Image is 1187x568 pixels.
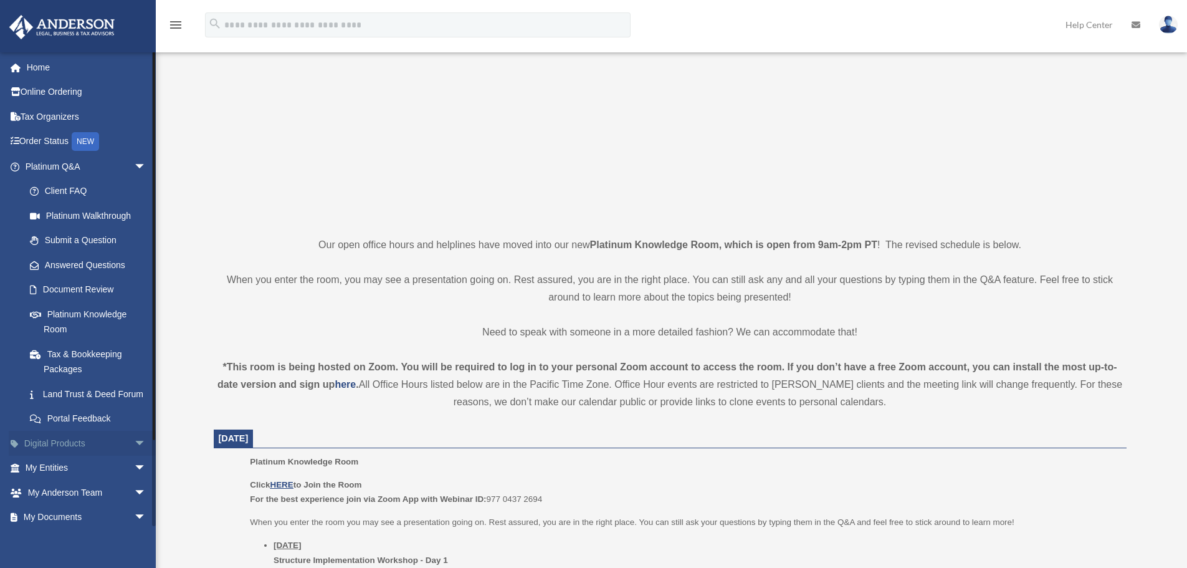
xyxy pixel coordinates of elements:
[9,104,165,129] a: Tax Organizers
[250,494,486,504] b: For the best experience join via Zoom App with Webinar ID:
[6,15,118,39] img: Anderson Advisors Platinum Portal
[17,407,165,431] a: Portal Feedback
[217,362,1117,390] strong: *This room is being hosted on Zoom. You will be required to log in to your personal Zoom account ...
[17,253,165,277] a: Answered Questions
[9,480,165,505] a: My Anderson Teamarrow_drop_down
[9,55,165,80] a: Home
[214,236,1127,254] p: Our open office hours and helplines have moved into our new ! The revised schedule is below.
[168,22,183,32] a: menu
[250,478,1117,507] p: 977 0437 2694
[1159,16,1178,34] img: User Pic
[17,228,165,253] a: Submit a Question
[134,154,159,180] span: arrow_drop_down
[274,541,302,550] u: [DATE]
[270,480,293,489] a: HERE
[9,431,165,456] a: Digital Productsarrow_drop_down
[208,17,222,31] i: search
[250,515,1117,530] p: When you enter the room you may see a presentation going on. Rest assured, you are in the right p...
[356,379,358,390] strong: .
[274,556,448,565] b: Structure Implementation Workshop - Day 1
[134,456,159,481] span: arrow_drop_down
[9,456,165,481] a: My Entitiesarrow_drop_down
[9,505,165,530] a: My Documentsarrow_drop_down
[483,2,857,213] iframe: 231110_Toby_KnowledgeRoom
[17,179,165,204] a: Client FAQ
[17,203,165,228] a: Platinum Walkthrough
[134,480,159,506] span: arrow_drop_down
[219,433,249,443] span: [DATE]
[17,277,165,302] a: Document Review
[9,129,165,155] a: Order StatusNEW
[17,302,159,342] a: Platinum Knowledge Room
[134,431,159,456] span: arrow_drop_down
[214,271,1127,306] p: When you enter the room, you may see a presentation going on. Rest assured, you are in the right ...
[17,382,165,407] a: Land Trust & Deed Forum
[590,239,877,250] strong: Platinum Knowledge Room, which is open from 9am-2pm PT
[214,359,1127,411] div: All Office Hours listed below are in the Pacific Time Zone. Office Hour events are restricted to ...
[9,154,165,179] a: Platinum Q&Aarrow_drop_down
[72,132,99,151] div: NEW
[17,342,165,382] a: Tax & Bookkeeping Packages
[134,505,159,531] span: arrow_drop_down
[335,379,356,390] a: here
[9,80,165,105] a: Online Ordering
[214,324,1127,341] p: Need to speak with someone in a more detailed fashion? We can accommodate that!
[168,17,183,32] i: menu
[250,457,358,466] span: Platinum Knowledge Room
[250,480,361,489] b: Click to Join the Room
